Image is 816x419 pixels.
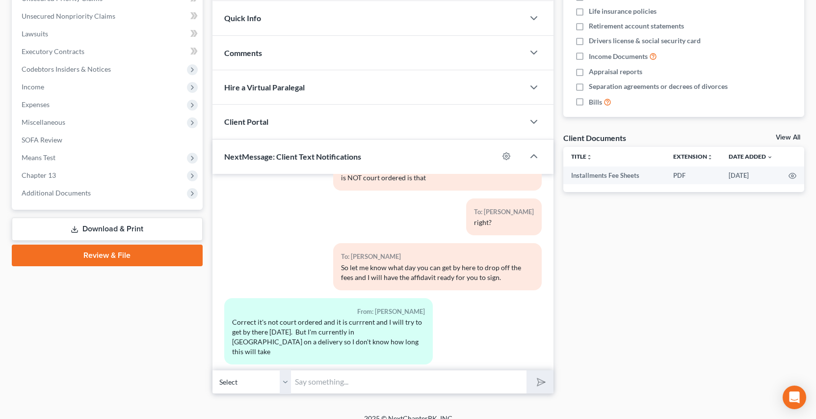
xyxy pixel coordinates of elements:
[14,43,203,60] a: Executory Contracts
[22,29,48,38] span: Lawsuits
[291,370,526,394] input: Say something...
[224,83,305,92] span: Hire a Virtual Paralegal
[729,153,773,160] a: Date Added expand_more
[12,218,203,241] a: Download & Print
[721,167,781,184] td: [DATE]
[341,251,534,262] div: To: [PERSON_NAME]
[776,134,800,141] a: View All
[563,167,665,184] td: Installments Fee Sheets
[767,154,773,160] i: expand_more
[22,65,111,73] span: Codebtors Insiders & Notices
[474,206,534,218] div: To: [PERSON_NAME]
[783,386,806,409] div: Open Intercom Messenger
[589,67,642,77] span: Appraisal reports
[589,21,684,31] span: Retirement account statements
[22,189,91,197] span: Additional Documents
[474,218,534,227] div: right?
[589,52,648,61] span: Income Documents
[14,7,203,25] a: Unsecured Nonpriority Claims
[589,6,657,16] span: Life insurance policies
[22,171,56,179] span: Chapter 13
[586,154,592,160] i: unfold_more
[589,36,701,46] span: Drivers license & social security card
[224,13,261,23] span: Quick Info
[589,82,728,91] span: Separation agreements or decrees of divorces
[14,131,203,149] a: SOFA Review
[571,153,592,160] a: Titleunfold_more
[665,167,721,184] td: PDF
[341,263,534,282] div: So let me know what day you can get by here to drop off the fees and I will have the affidavit re...
[224,117,268,126] span: Client Portal
[673,153,713,160] a: Extensionunfold_more
[22,136,62,144] span: SOFA Review
[22,12,115,20] span: Unsecured Nonpriority Claims
[563,133,626,143] div: Client Documents
[707,154,713,160] i: unfold_more
[232,317,425,357] div: Correct it's not court ordered and it is currrent and I will try to get by there [DATE]. But I'm ...
[22,118,65,126] span: Miscellaneous
[14,25,203,43] a: Lawsuits
[224,48,262,57] span: Comments
[22,83,44,91] span: Income
[232,306,425,317] div: From: [PERSON_NAME]
[224,152,361,161] span: NextMessage: Client Text Notifications
[12,245,203,266] a: Review & File
[589,97,602,107] span: Bills
[22,100,50,109] span: Expenses
[22,153,55,162] span: Means Test
[22,47,84,56] span: Executory Contracts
